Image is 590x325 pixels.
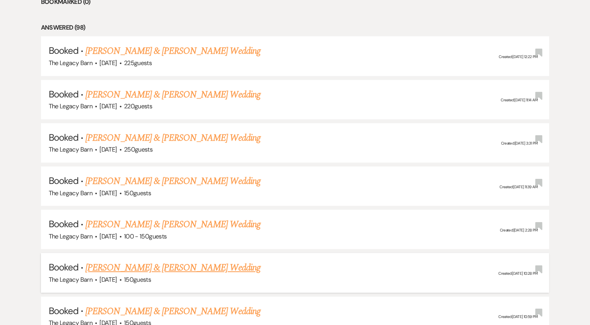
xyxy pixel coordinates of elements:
[49,218,78,230] span: Booked
[49,189,92,197] span: The Legacy Barn
[501,141,537,146] span: Created: [DATE] 3:31 PM
[501,97,537,102] span: Created: [DATE] 11:14 AM
[500,228,537,233] span: Created: [DATE] 2:28 PM
[124,59,152,67] span: 225 guests
[124,276,151,284] span: 150 guests
[124,232,167,240] span: 100 - 150 guests
[499,54,537,59] span: Created: [DATE] 12:22 PM
[99,102,117,110] span: [DATE]
[99,145,117,154] span: [DATE]
[99,232,117,240] span: [DATE]
[99,59,117,67] span: [DATE]
[49,276,92,284] span: The Legacy Barn
[85,44,260,58] a: [PERSON_NAME] & [PERSON_NAME] Wedding
[85,217,260,231] a: [PERSON_NAME] & [PERSON_NAME] Wedding
[85,174,260,188] a: [PERSON_NAME] & [PERSON_NAME] Wedding
[124,189,151,197] span: 150 guests
[85,88,260,102] a: [PERSON_NAME] & [PERSON_NAME] Wedding
[498,271,537,276] span: Created: [DATE] 10:28 PM
[49,261,78,273] span: Booked
[498,314,537,319] span: Created: [DATE] 10:59 PM
[85,304,260,318] a: [PERSON_NAME] & [PERSON_NAME] Wedding
[124,102,152,110] span: 220 guests
[49,175,78,187] span: Booked
[99,276,117,284] span: [DATE]
[49,131,78,143] span: Booked
[99,189,117,197] span: [DATE]
[49,44,78,57] span: Booked
[85,131,260,145] a: [PERSON_NAME] & [PERSON_NAME] Wedding
[49,232,92,240] span: The Legacy Barn
[49,305,78,317] span: Booked
[49,88,78,100] span: Booked
[49,102,92,110] span: The Legacy Barn
[85,261,260,275] a: [PERSON_NAME] & [PERSON_NAME] Wedding
[41,23,549,33] li: Answered (98)
[49,59,92,67] span: The Legacy Barn
[49,145,92,154] span: The Legacy Barn
[500,184,537,189] span: Created: [DATE] 11:39 AM
[124,145,152,154] span: 250 guests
